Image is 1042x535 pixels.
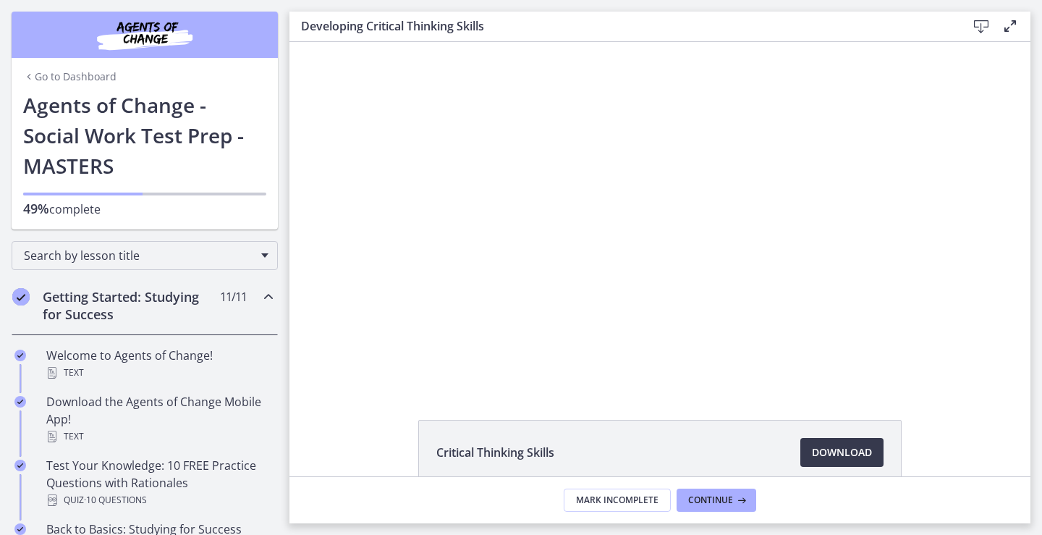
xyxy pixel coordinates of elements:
[14,460,26,471] i: Completed
[43,288,219,323] h2: Getting Started: Studying for Success
[46,393,272,445] div: Download the Agents of Change Mobile App!
[46,364,272,382] div: Text
[564,489,671,512] button: Mark Incomplete
[436,444,554,461] span: Critical Thinking Skills
[800,438,884,467] a: Download
[12,241,278,270] div: Search by lesson title
[46,492,272,509] div: Quiz
[12,288,30,306] i: Completed
[58,17,232,52] img: Agents of Change Social Work Test Prep
[46,428,272,445] div: Text
[576,494,658,506] span: Mark Incomplete
[23,200,266,218] p: complete
[23,200,49,217] span: 49%
[14,350,26,361] i: Completed
[812,444,872,461] span: Download
[14,523,26,535] i: Completed
[23,90,266,181] h1: Agents of Change - Social Work Test Prep - MASTERS
[289,42,1030,387] iframe: Video Lesson
[46,347,272,382] div: Welcome to Agents of Change!
[677,489,756,512] button: Continue
[688,494,733,506] span: Continue
[24,248,254,264] span: Search by lesson title
[14,396,26,408] i: Completed
[301,17,944,35] h3: Developing Critical Thinking Skills
[23,69,117,84] a: Go to Dashboard
[84,492,147,509] span: · 10 Questions
[46,457,272,509] div: Test Your Knowledge: 10 FREE Practice Questions with Rationales
[220,288,247,306] span: 11 / 11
